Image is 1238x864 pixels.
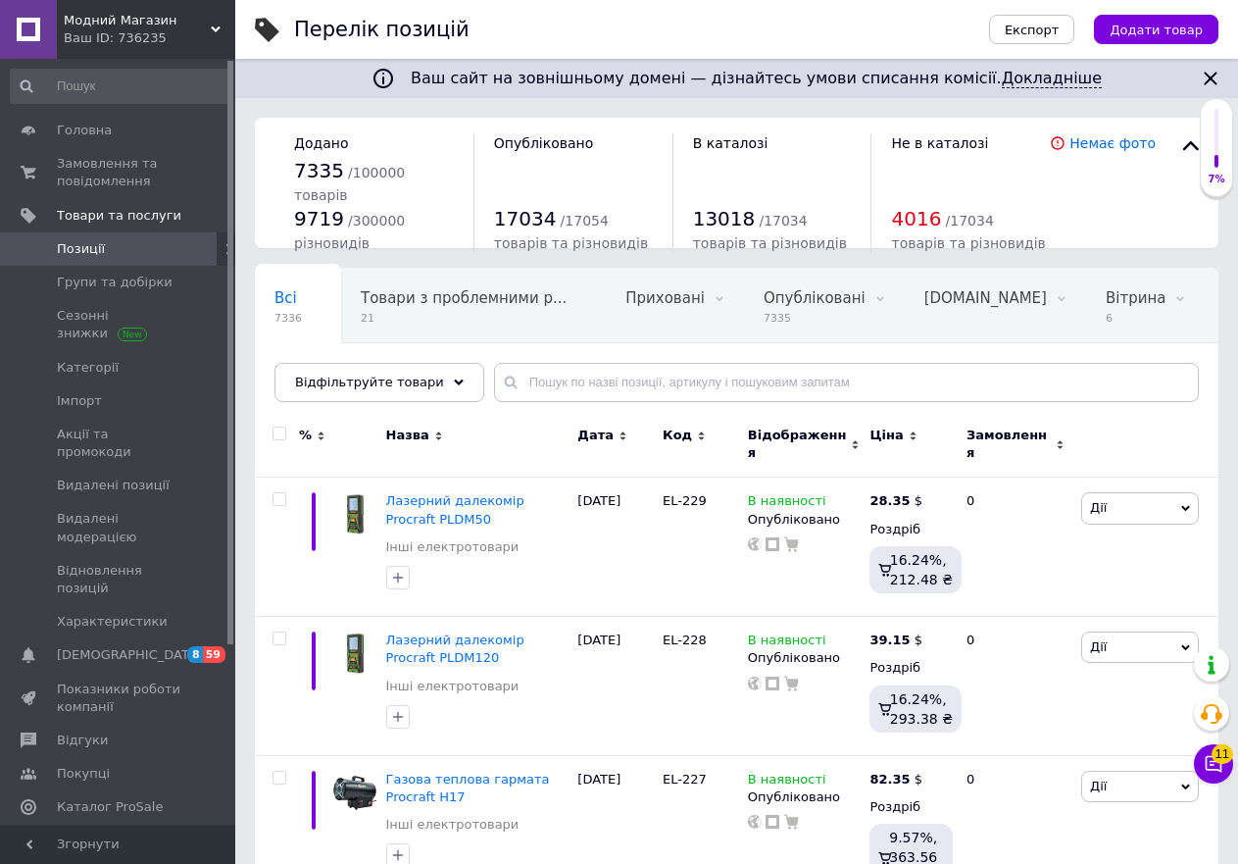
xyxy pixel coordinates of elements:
span: Характеристики [57,613,168,631]
span: Назва [386,427,429,444]
div: 7% [1201,173,1232,186]
span: / 17034 [759,213,807,229]
span: Не в каталозі [891,135,988,151]
span: Додано [294,135,348,151]
span: 59 [203,646,225,663]
span: 13018 [693,207,756,230]
span: Замовлення та повідомлення [57,155,181,190]
span: В наявності [748,633,826,653]
div: 0 [955,617,1076,756]
span: Імпорт [57,392,102,410]
span: Товари та послуги [57,207,181,225]
a: Інші електротовари [386,678,520,695]
span: Категорії [57,359,119,377]
span: 21 [361,311,567,326]
span: Модний Магазин [64,12,211,29]
a: Лазерний далекомір Procraft PLDM120 [386,633,524,665]
span: Дії [1090,500,1107,515]
span: Ваш сайт на зовнішньому домені — дізнайтесь умови списання комісії. [411,69,1102,88]
a: Докладніше [1002,69,1102,88]
a: Лазерний далекомір Procraft PLDM50 [386,493,524,526]
span: / 100000 товарів [294,165,405,203]
span: товарів та різновидів [693,235,847,251]
span: % [299,427,312,444]
span: Акції та промокоди [57,426,181,461]
span: Дії [1090,779,1107,793]
img: Газовая тепловая пушка Procraft H17 [333,771,376,814]
span: Опубліковані [764,289,866,307]
div: Опубліковано [748,649,861,667]
span: [DEMOGRAPHIC_DATA] [57,646,202,664]
span: 7336 [274,311,302,326]
span: Відфільтруйте товари [295,375,444,389]
div: $ [869,492,922,510]
span: 7335 [764,311,866,326]
span: / 300000 різновидів [294,213,405,251]
button: Експорт [989,15,1075,44]
span: Дії [1090,639,1107,654]
span: 11 [1212,738,1233,758]
span: Вітрина [1106,289,1165,307]
span: Видалені модерацією [57,510,181,545]
span: Показники роботи компанії [57,681,181,716]
span: 4016 [891,207,941,230]
span: 7335 [294,159,344,182]
span: Групи та добірки [57,274,173,291]
span: товарів та різновидів [494,235,648,251]
span: Каталог ProSale [57,798,163,816]
span: EL-227 [663,772,707,787]
span: Приховані [625,289,705,307]
b: 82.35 [869,772,910,787]
div: Товари з проблемними різновидами [341,269,606,343]
div: [DATE] [572,617,658,756]
span: 16.24%, 212.48 ₴ [890,552,953,587]
span: / 17054 [561,213,609,229]
div: Роздріб [869,798,950,816]
span: товарів та різновидів [891,235,1045,251]
span: Опубліковано [494,135,594,151]
span: Код [663,427,692,444]
button: Чат з покупцем11 [1194,744,1233,784]
span: 17034 [494,207,557,230]
button: Додати товар [1094,15,1218,44]
div: Опубліковано [748,788,861,806]
b: 28.35 [869,493,910,508]
span: Ціна [869,427,903,444]
svg: Закрити [1199,67,1222,90]
div: [DATE] [572,478,658,617]
span: В наявності [748,493,826,514]
span: Відображення [748,427,847,462]
span: Зі знижкою [274,364,363,381]
span: Всі [274,289,297,307]
img: Лазерный дальномер Procraft PLDM50 [333,492,376,535]
div: Роздріб [869,659,950,677]
span: [DOMAIN_NAME] [924,289,1047,307]
span: 9719 [294,207,344,230]
span: Дата [577,427,614,444]
div: $ [869,632,922,649]
span: Відгуки [57,732,108,749]
span: Відновлення позицій [57,562,181,597]
span: EL-228 [663,633,707,647]
span: Сезонні знижки [57,307,181,342]
a: Немає фото [1069,135,1156,151]
span: 8 [187,646,203,663]
div: Опубліковано [748,511,861,529]
span: 6 [1106,311,1165,326]
div: 0 [955,478,1076,617]
span: Видалені позиції [57,477,170,494]
span: Головна [57,122,112,139]
span: 16.24%, 293.38 ₴ [890,691,953,727]
input: Пошук [10,69,231,104]
div: Ваш ID: 736235 [64,29,235,47]
span: Товари з проблемними р... [361,289,567,307]
div: $ [869,771,922,788]
span: Позиції [57,240,105,258]
input: Пошук по назві позиції, артикулу і пошуковим запитам [494,363,1199,402]
span: В наявності [748,772,826,792]
div: Роздріб [869,521,950,538]
span: В каталозі [693,135,768,151]
a: Інші електротовари [386,816,520,834]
